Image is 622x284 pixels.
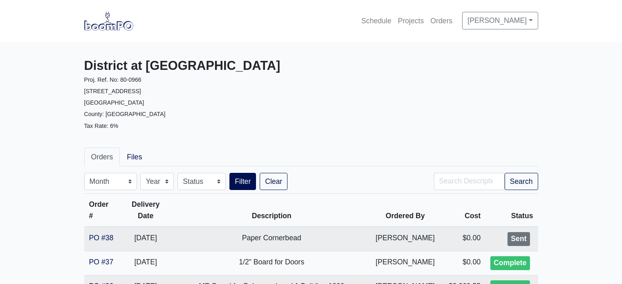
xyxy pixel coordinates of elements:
[84,58,305,74] h3: District at [GEOGRAPHIC_DATA]
[440,227,485,251] td: $0.00
[84,88,141,94] small: [STREET_ADDRESS]
[173,251,371,275] td: 1/2" Board for Doors
[89,234,114,242] a: PO #38
[84,123,119,129] small: Tax Rate: 6%
[173,227,371,251] td: Paper Cornerbead
[507,232,530,246] div: Sent
[84,11,133,30] img: boomPO
[371,227,440,251] td: [PERSON_NAME]
[84,99,144,106] small: [GEOGRAPHIC_DATA]
[173,194,371,227] th: Description
[371,194,440,227] th: Ordered By
[485,194,538,227] th: Status
[229,173,256,190] button: Filter
[462,12,538,29] a: [PERSON_NAME]
[434,173,505,190] input: Search
[440,194,485,227] th: Cost
[490,256,530,270] div: Complete
[84,148,120,166] a: Orders
[427,12,456,30] a: Orders
[89,258,114,266] a: PO #37
[119,251,173,275] td: [DATE]
[84,111,166,117] small: County: [GEOGRAPHIC_DATA]
[371,251,440,275] td: [PERSON_NAME]
[119,194,173,227] th: Delivery Date
[84,194,119,227] th: Order #
[395,12,427,30] a: Projects
[120,148,149,166] a: Files
[260,173,287,190] a: Clear
[440,251,485,275] td: $0.00
[119,227,173,251] td: [DATE]
[358,12,395,30] a: Schedule
[84,76,141,83] small: Proj. Ref. No: 80-0966
[505,173,538,190] button: Search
